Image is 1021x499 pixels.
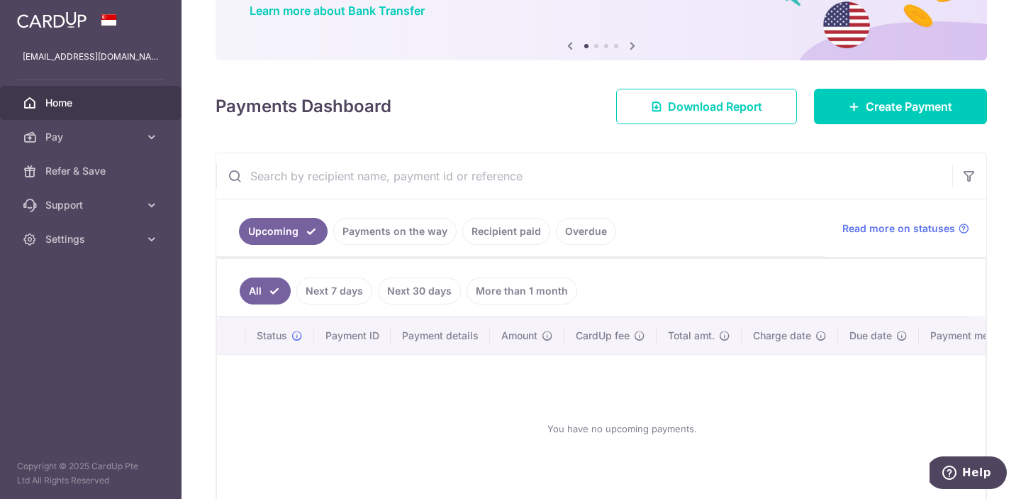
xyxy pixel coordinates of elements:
[842,221,969,236] a: Read more on statuses
[314,317,391,354] th: Payment ID
[849,329,892,343] span: Due date
[216,94,391,119] h4: Payments Dashboard
[753,329,811,343] span: Charge date
[45,96,139,110] span: Home
[234,366,1010,491] div: You have no upcoming payments.
[216,153,952,199] input: Search by recipient name, payment id or reference
[239,218,328,245] a: Upcoming
[616,89,797,124] a: Download Report
[45,232,139,246] span: Settings
[668,329,715,343] span: Total amt.
[45,130,139,144] span: Pay
[930,456,1007,492] iframe: Opens a widget where you can find more information
[556,218,616,245] a: Overdue
[45,198,139,212] span: Support
[333,218,457,245] a: Payments on the way
[576,329,630,343] span: CardUp fee
[467,278,577,305] a: More than 1 month
[668,98,762,115] span: Download Report
[257,329,287,343] span: Status
[866,98,952,115] span: Create Payment
[462,218,550,245] a: Recipient paid
[378,278,461,305] a: Next 30 days
[501,329,537,343] span: Amount
[250,4,425,18] a: Learn more about Bank Transfer
[240,278,291,305] a: All
[23,50,159,64] p: [EMAIL_ADDRESS][DOMAIN_NAME]
[45,164,139,178] span: Refer & Save
[296,278,372,305] a: Next 7 days
[17,11,87,28] img: CardUp
[842,221,955,236] span: Read more on statuses
[391,317,490,354] th: Payment details
[814,89,987,124] a: Create Payment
